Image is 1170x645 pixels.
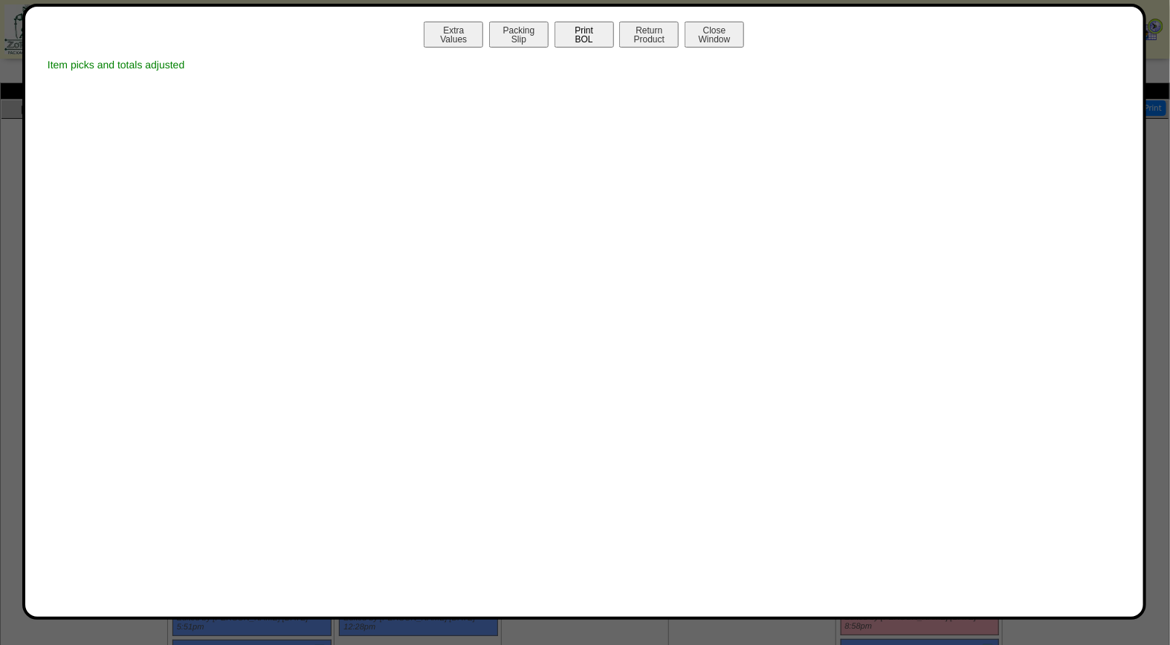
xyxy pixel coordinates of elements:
[619,22,679,48] button: ReturnProduct
[424,22,483,48] button: ExtraValues
[555,22,614,48] button: PrintBOL
[489,22,549,48] button: PackingSlip
[40,51,1128,78] div: Item picks and totals adjusted
[683,33,746,45] a: CloseWindow
[488,33,553,45] a: PackingSlip
[553,33,618,45] a: PrintBOL
[685,22,744,48] button: CloseWindow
